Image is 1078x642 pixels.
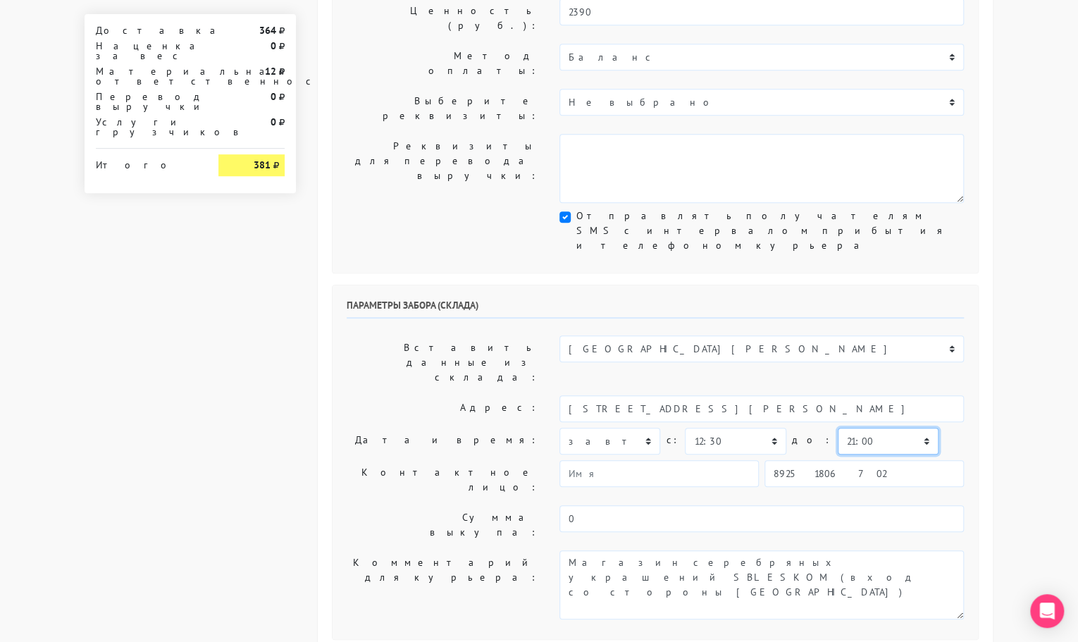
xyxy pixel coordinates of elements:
[85,66,208,86] div: Материальная ответственность
[336,395,549,422] label: Адрес:
[336,44,549,83] label: Метод оплаты:
[576,209,964,253] label: Отправлять получателям SMS с интервалом прибытия и телефоном курьера
[1030,594,1064,628] div: Open Intercom Messenger
[336,505,549,545] label: Сумма выкупа:
[792,428,832,452] label: до:
[336,428,549,455] label: Дата и время:
[336,335,549,390] label: Вставить данные из склада:
[265,65,276,78] strong: 12
[259,24,276,37] strong: 364
[336,89,549,128] label: Выберите реквизиты:
[254,159,271,171] strong: 381
[85,41,208,61] div: Наценка за вес
[271,90,276,103] strong: 0
[336,550,549,619] label: Комментарий для курьера:
[85,92,208,111] div: Перевод выручки
[271,116,276,128] strong: 0
[96,154,197,170] div: Итого
[559,460,759,487] input: Имя
[666,428,679,452] label: c:
[336,134,549,203] label: Реквизиты для перевода выручки:
[85,117,208,137] div: Услуги грузчиков
[347,300,964,319] h6: Параметры забора (склада)
[764,460,964,487] input: Телефон
[271,39,276,52] strong: 0
[336,460,549,500] label: Контактное лицо:
[85,25,208,35] div: Доставка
